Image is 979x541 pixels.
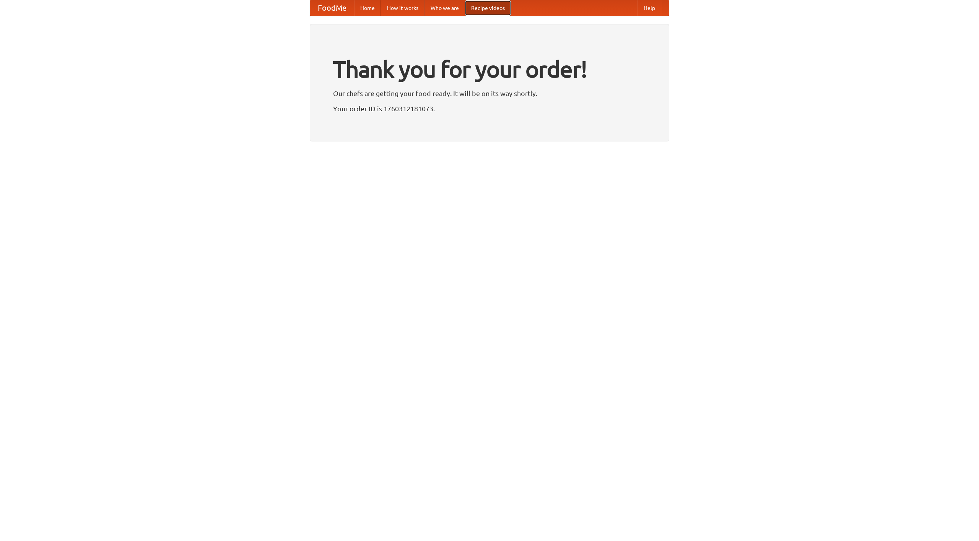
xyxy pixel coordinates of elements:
a: Help [637,0,661,16]
h1: Thank you for your order! [333,51,646,88]
a: Home [354,0,381,16]
a: Recipe videos [465,0,511,16]
p: Your order ID is 1760312181073. [333,103,646,114]
p: Our chefs are getting your food ready. It will be on its way shortly. [333,88,646,99]
a: Who we are [424,0,465,16]
a: How it works [381,0,424,16]
a: FoodMe [310,0,354,16]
